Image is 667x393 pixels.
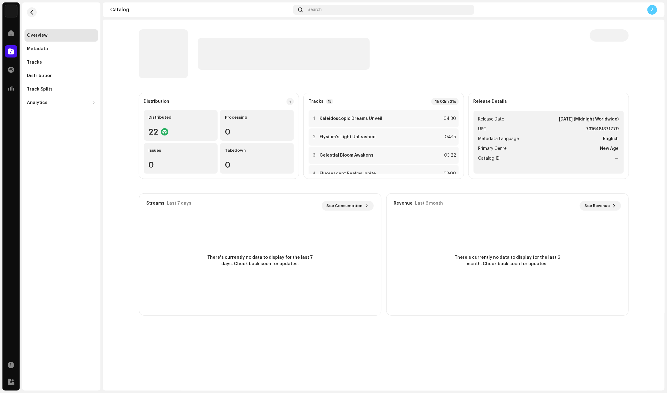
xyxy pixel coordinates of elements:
[615,155,619,162] strong: —
[27,73,53,78] div: Distribution
[478,155,500,162] span: Catalog ID
[24,83,98,95] re-m-nav-item: Track Splits
[320,135,376,139] strong: Elysium's Light Unleashed
[394,201,413,206] div: Revenue
[580,201,621,211] button: See Revenue
[110,7,291,12] div: Catalog
[478,116,504,123] span: Release Date
[443,170,456,177] div: 03:00
[27,100,47,105] div: Analytics
[320,153,373,158] strong: Celestial Bloom Awakens
[431,98,459,105] div: 1h 02m 31s
[27,33,47,38] div: Overview
[27,46,48,51] div: Metadata
[225,115,289,120] div: Processing
[600,145,619,152] strong: New Age
[149,115,213,120] div: Distributed
[320,116,382,121] strong: Kaleidoscopic Dreams Unveil
[647,5,657,15] div: Z
[308,7,322,12] span: Search
[322,201,374,211] button: See Consumption
[27,60,42,65] div: Tracks
[225,148,289,153] div: Takedown
[478,125,487,133] span: UPC
[559,116,619,123] strong: [DATE] (Midnight Worldwide)
[585,200,610,212] span: See Revenue
[149,148,213,153] div: Issues
[24,70,98,82] re-m-nav-item: Distribution
[452,254,563,267] span: There's currently no data to display for the last 6 month. Check back soon for updates.
[24,29,98,42] re-m-nav-item: Overview
[327,200,363,212] span: See Consumption
[147,201,165,206] div: Streams
[478,135,519,143] span: Metadata Language
[474,99,507,104] strong: Release Details
[24,43,98,55] re-m-nav-item: Metadata
[443,152,456,159] div: 03:22
[24,56,98,69] re-m-nav-item: Tracks
[27,87,53,92] div: Track Splits
[478,145,507,152] span: Primary Genre
[443,133,456,141] div: 04:15
[24,97,98,109] re-m-nav-dropdown: Analytics
[309,99,324,104] strong: Tracks
[603,135,619,143] strong: English
[586,125,619,133] strong: 7316481371779
[443,115,456,122] div: 04:30
[326,99,333,104] p-badge: 15
[167,201,192,206] div: Last 7 days
[5,5,17,17] img: c1aec8e0-cc53-42f4-96df-0a0a8a61c953
[320,171,376,176] strong: Fluorescent Realms Ignite
[205,254,315,267] span: There's currently no data to display for the last 7 days. Check back soon for updates.
[144,99,170,104] div: Distribution
[415,201,443,206] div: Last 6 month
